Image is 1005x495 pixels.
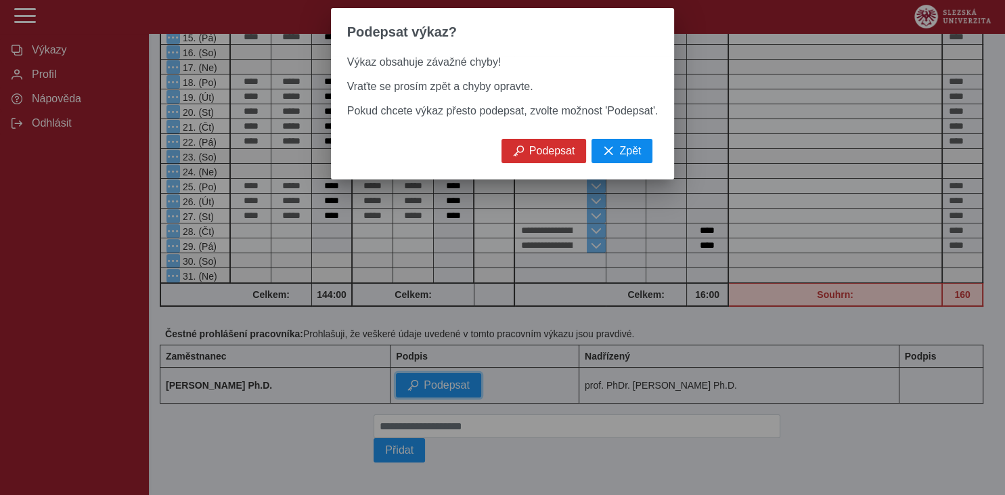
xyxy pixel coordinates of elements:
button: Podepsat [501,139,587,163]
span: Zpět [619,145,641,157]
span: Výkaz obsahuje závažné chyby! Vraťte se prosím zpět a chyby opravte. Pokud chcete výkaz přesto po... [347,56,658,116]
button: Zpět [591,139,652,163]
span: Podepsat [529,145,575,157]
span: Podepsat výkaz? [347,24,457,40]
